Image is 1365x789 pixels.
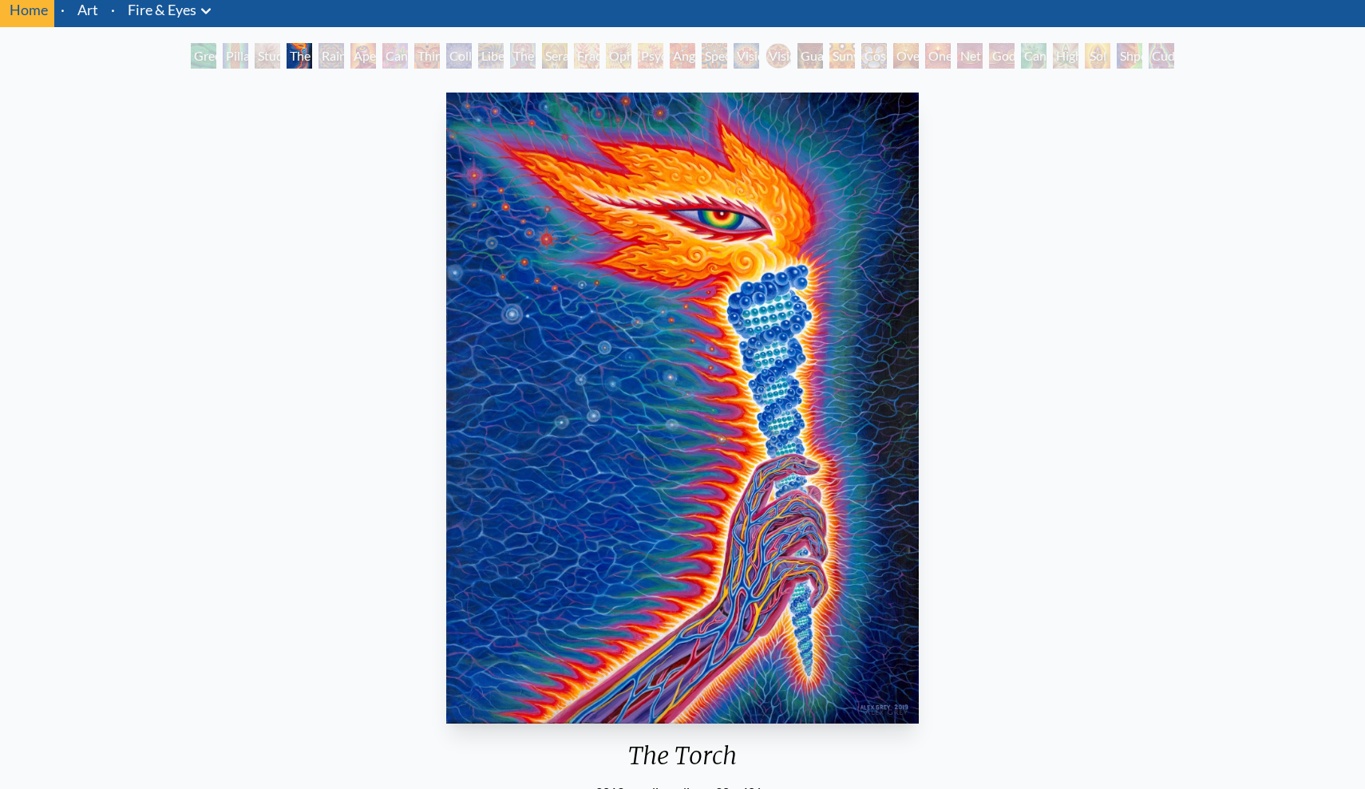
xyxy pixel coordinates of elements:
div: Pillar of Awareness [223,43,248,69]
div: Cannabis Sutra [382,43,408,69]
div: Psychomicrograph of a Fractal Paisley Cherub Feather Tip [638,43,663,69]
div: Green Hand [191,43,216,69]
div: Aperture [350,43,376,69]
div: Shpongled [1117,43,1142,69]
div: Third Eye Tears of Joy [414,43,440,69]
div: Liberation Through Seeing [478,43,504,69]
div: Rainbow Eye Ripple [318,43,344,69]
div: Net of Being [957,43,983,69]
a: Home [10,1,48,18]
div: Cosmic Elf [861,43,887,69]
div: Sol Invictus [1085,43,1110,69]
div: Guardian of Infinite Vision [797,43,823,69]
div: Cannafist [1021,43,1046,69]
div: Cuddle [1149,43,1174,69]
div: Vision Crystal [734,43,759,69]
div: Spectral Lotus [702,43,727,69]
div: One [925,43,951,69]
div: Ophanic Eyelash [606,43,631,69]
div: The Seer [510,43,536,69]
div: Seraphic Transport Docking on the Third Eye [542,43,568,69]
div: Higher Vision [1053,43,1078,69]
img: The-Torch-2019-Alex-Grey-watermarked.jpg [446,93,918,724]
div: The Torch [440,741,924,783]
div: Angel Skin [670,43,695,69]
div: Collective Vision [446,43,472,69]
div: Oversoul [893,43,919,69]
div: Godself [989,43,1015,69]
div: Sunyata [829,43,855,69]
div: Fractal Eyes [574,43,599,69]
div: Study for the Great Turn [255,43,280,69]
div: Vision [PERSON_NAME] [766,43,791,69]
div: The Torch [287,43,312,69]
